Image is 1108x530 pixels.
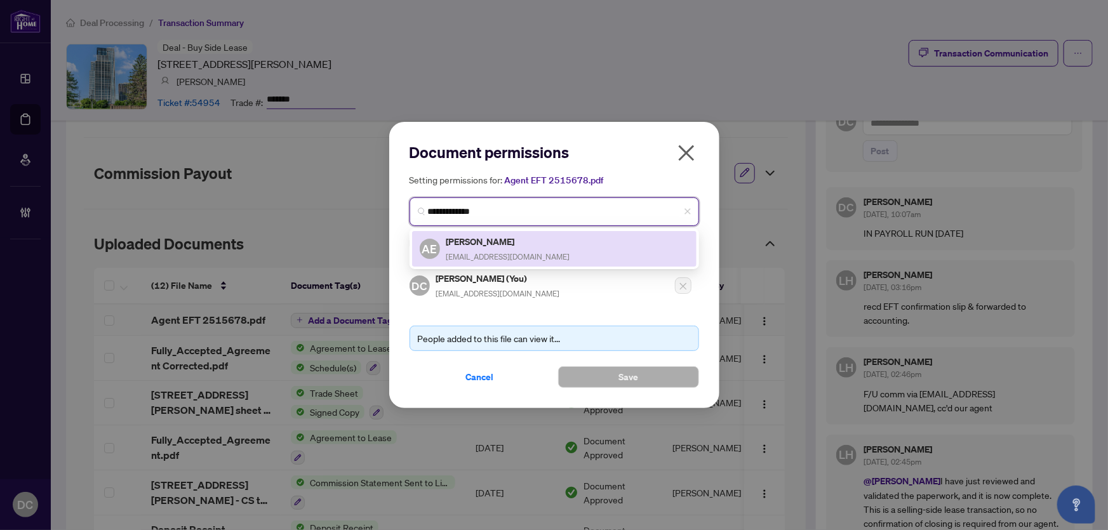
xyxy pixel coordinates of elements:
span: close [676,143,697,163]
span: Agent EFT 2515678.pdf [505,175,604,186]
button: Cancel [410,366,551,388]
span: AE [422,240,437,258]
h5: Setting permissions for: [410,173,699,187]
button: Save [558,366,699,388]
h5: [PERSON_NAME] [446,234,570,249]
h5: [PERSON_NAME] (You) [436,271,560,286]
span: DC [412,277,427,295]
div: People added to this file can view it... [418,331,691,345]
button: Open asap [1057,486,1095,524]
img: search_icon [418,208,425,215]
span: close [684,208,691,215]
span: [EMAIL_ADDRESS][DOMAIN_NAME] [446,252,570,262]
h2: Document permissions [410,142,699,162]
span: Cancel [466,367,494,387]
span: [EMAIL_ADDRESS][DOMAIN_NAME] [436,289,560,298]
